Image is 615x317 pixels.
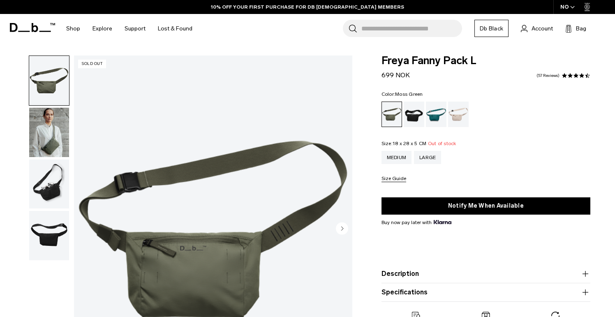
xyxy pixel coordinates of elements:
legend: Size: [381,141,456,146]
a: Db Black [474,20,509,37]
img: Freya Fanny Pack L Moss Green [29,211,69,260]
img: Freya Fanny Pack L Moss Green [29,56,69,105]
nav: Main Navigation [60,14,199,43]
button: Freya Fanny Pack L Moss Green [29,107,69,157]
a: Explore [92,14,112,43]
a: Black Out [404,102,424,127]
span: 699 NOK [381,71,410,79]
span: Buy now pay later with [381,219,451,226]
button: Freya Fanny Pack L Moss Green [29,56,69,106]
a: Shop [66,14,80,43]
span: 18 x 28 x 5 CM [393,141,427,146]
span: Bag [576,24,586,33]
p: Sold Out [78,60,106,68]
span: Out of stock [428,141,456,146]
a: Support [125,14,146,43]
legend: Color: [381,92,423,97]
button: Description [381,269,590,279]
button: Next slide [336,222,348,236]
a: Midnight Teal [426,102,446,127]
a: Account [521,23,553,33]
a: Fogbow Beige [448,102,469,127]
a: Large [414,151,441,164]
img: {"height" => 20, "alt" => "Klarna"} [434,220,451,224]
a: 57 reviews [536,74,560,78]
a: Lost & Found [158,14,192,43]
button: Bag [565,23,586,33]
a: 10% OFF YOUR FIRST PURCHASE FOR DB [DEMOGRAPHIC_DATA] MEMBERS [211,3,404,11]
span: Freya Fanny Pack L [381,56,590,66]
span: Account [532,24,553,33]
img: Freya Fanny Pack L Moss Green [29,160,69,209]
img: Freya Fanny Pack L Moss Green [29,108,69,157]
button: Notify Me When Available [381,197,590,215]
button: Freya Fanny Pack L Moss Green [29,211,69,261]
button: Size Guide [381,176,406,182]
a: Moss Green [381,102,402,127]
button: Specifications [381,287,590,297]
span: Moss Green [395,91,423,97]
a: Medium [381,151,412,164]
